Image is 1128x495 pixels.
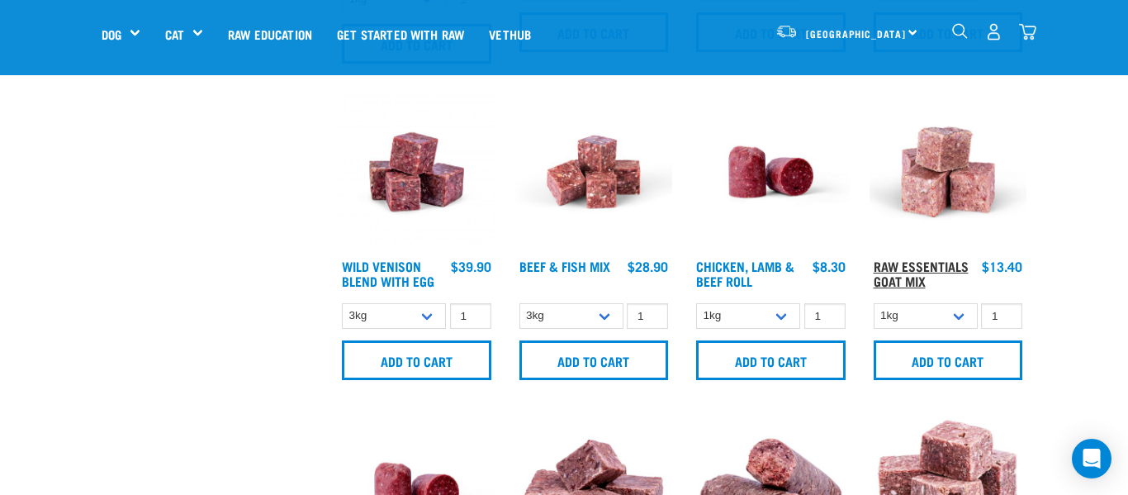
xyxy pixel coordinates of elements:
a: Wild Venison Blend with Egg [342,262,434,284]
div: $13.40 [982,259,1022,274]
input: Add to cart [342,340,491,380]
input: 1 [981,303,1022,329]
input: 1 [450,303,491,329]
a: Raw Essentials Goat Mix [874,262,969,284]
img: Beef Mackerel 1 [515,93,673,251]
input: 1 [804,303,846,329]
a: Beef & Fish Mix [519,262,610,269]
img: van-moving.png [775,24,798,39]
img: Goat M Ix 38448 [870,93,1027,251]
img: Venison Egg 1616 [338,93,495,251]
a: Cat [165,25,184,44]
div: $39.90 [451,259,491,274]
a: Raw Education [216,1,325,67]
img: home-icon-1@2x.png [952,23,968,39]
a: Chicken, Lamb & Beef Roll [696,262,794,284]
input: Add to cart [874,340,1023,380]
input: 1 [627,303,668,329]
img: Raw Essentials Chicken Lamb Beef Bulk Minced Raw Dog Food Roll Unwrapped [692,93,850,251]
img: home-icon@2x.png [1019,23,1036,40]
a: Dog [102,25,121,44]
img: user.png [985,23,1002,40]
a: Get started with Raw [325,1,476,67]
div: Open Intercom Messenger [1072,439,1111,478]
div: $28.90 [628,259,668,274]
a: Vethub [476,1,543,67]
input: Add to cart [696,340,846,380]
input: Add to cart [519,340,669,380]
div: $8.30 [813,259,846,274]
span: [GEOGRAPHIC_DATA] [806,31,906,36]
